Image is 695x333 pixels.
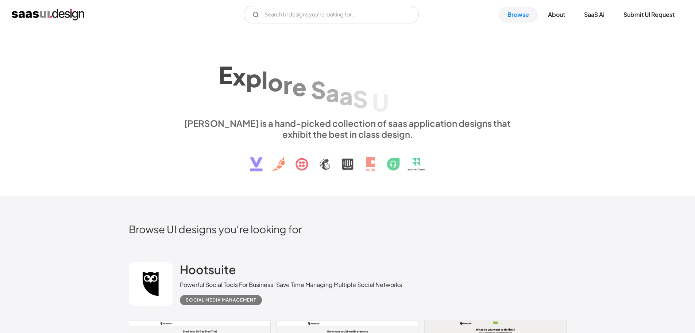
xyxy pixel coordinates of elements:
[237,140,458,178] img: text, icon, saas logo
[353,84,368,113] div: S
[292,73,306,101] div: e
[326,78,339,106] div: a
[232,62,246,90] div: x
[283,70,292,98] div: r
[615,7,683,23] a: Submit UI Request
[180,280,402,289] div: Powerful Social Tools For Business. Save Time Managing Multiple Social Networks
[186,296,256,304] div: Social Media Management
[311,75,326,103] div: S
[129,223,567,235] h2: Browse UI designs you’re looking for
[246,64,262,92] div: p
[244,6,419,23] input: Search UI designs you're looking for...
[262,66,268,94] div: l
[180,262,236,277] h2: Hootsuite
[12,9,84,20] a: home
[180,54,516,111] h1: Explore SaaS UI design patterns & interactions.
[575,7,613,23] a: SaaS Ai
[268,68,283,96] div: o
[499,7,538,23] a: Browse
[339,81,353,109] div: a
[180,118,516,140] div: [PERSON_NAME] is a hand-picked collection of saas application designs that exhibit the best in cl...
[539,7,574,23] a: About
[372,88,389,116] div: U
[244,6,419,23] form: Email Form
[180,262,236,280] a: Hootsuite
[219,60,232,88] div: E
